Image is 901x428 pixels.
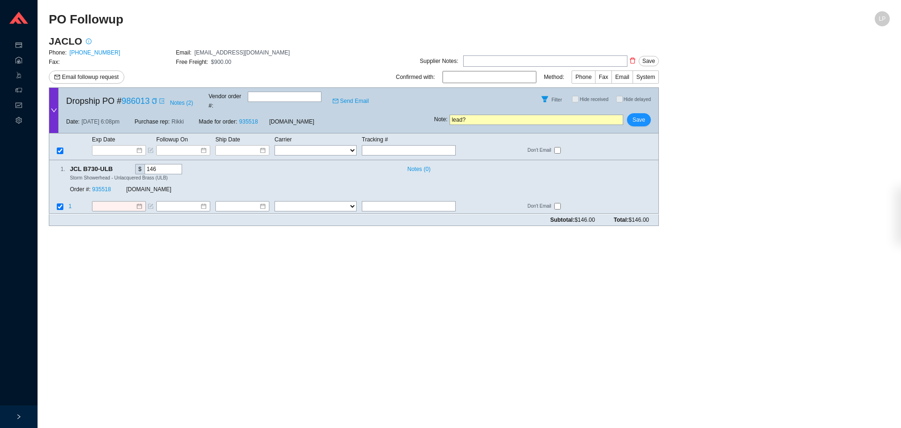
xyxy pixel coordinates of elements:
[879,11,886,26] span: LP
[54,74,60,81] span: mail
[275,136,292,143] span: Carrier
[550,215,595,225] span: Subtotal:
[239,118,258,125] a: 935518
[148,204,153,210] span: form
[115,164,121,174] div: Copy
[639,56,659,66] button: Save
[572,96,579,102] input: Hide received
[599,74,608,80] span: Fax
[152,98,157,104] span: copy
[420,56,458,66] div: Supplier Notes:
[170,98,193,108] span: Notes ( 2 )
[527,147,554,155] span: Don't Email
[580,97,608,102] span: Hide received
[15,39,22,54] span: credit-card
[396,70,659,84] div: Confirmed with: Method:
[215,136,240,143] span: Ship Date
[407,164,430,174] span: Notes ( 0 )
[575,74,592,80] span: Phone
[627,113,651,126] button: Save
[92,136,115,143] span: Exp Date
[199,118,237,125] span: Made for order:
[629,217,649,223] span: $146.00
[194,49,290,56] span: [EMAIL_ADDRESS][DOMAIN_NAME]
[49,70,124,84] button: mailEmail followup request
[636,74,655,80] span: System
[148,148,153,153] span: form
[628,57,637,64] span: delete
[66,117,80,126] span: Date:
[616,96,623,102] input: Hide delayed
[169,98,193,104] button: Notes (2)
[176,49,191,56] span: Email:
[176,59,208,65] span: Free Freight:
[642,56,655,66] span: Save
[122,96,150,106] a: 986013
[49,59,60,65] span: Fax:
[156,136,188,143] span: Followup On
[434,115,448,125] span: Note :
[70,164,121,174] span: JCL B730-ULB
[538,95,552,103] span: filter
[333,98,338,104] span: mail
[83,39,95,44] span: info-circle
[69,49,120,56] a: [PHONE_NUMBER]
[172,117,184,126] span: Rikki
[615,74,629,80] span: Email
[82,117,120,126] span: [DATE] 6:08pm
[70,175,168,180] span: Storm Showerhead - Unlacquered Brass (ULB)
[537,92,552,107] button: Filter
[126,187,171,193] span: [DOMAIN_NAME]
[403,164,431,171] button: Notes (0)
[362,136,388,143] span: Tracking #
[49,35,82,48] h3: JACLO
[624,97,651,102] span: Hide delayed
[15,99,22,114] span: fund
[69,203,72,210] span: 1
[527,203,554,211] span: Don't Email
[614,215,649,225] span: Total:
[135,117,170,126] span: Purchase rep:
[574,217,595,223] span: $146.00
[15,114,22,129] span: setting
[269,117,314,126] span: [DOMAIN_NAME]
[333,96,369,106] a: mailSend Email
[66,94,150,108] span: Dropship PO #
[16,414,22,420] span: right
[159,98,165,104] span: export
[62,72,119,82] span: Email followup request
[49,164,65,174] div: 1 .
[49,11,680,28] h2: PO Followup
[152,96,157,106] div: Copy
[627,54,638,67] button: delete
[82,35,95,48] button: info-circle
[51,107,57,114] span: down
[209,92,246,110] span: Vendor order # :
[92,187,111,193] a: 935518
[49,49,67,56] span: Phone:
[211,59,231,65] span: $900.00
[135,164,145,174] div: $
[70,187,91,193] span: Order #:
[633,115,645,125] span: Save
[159,96,165,106] a: export
[551,97,562,102] span: Filter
